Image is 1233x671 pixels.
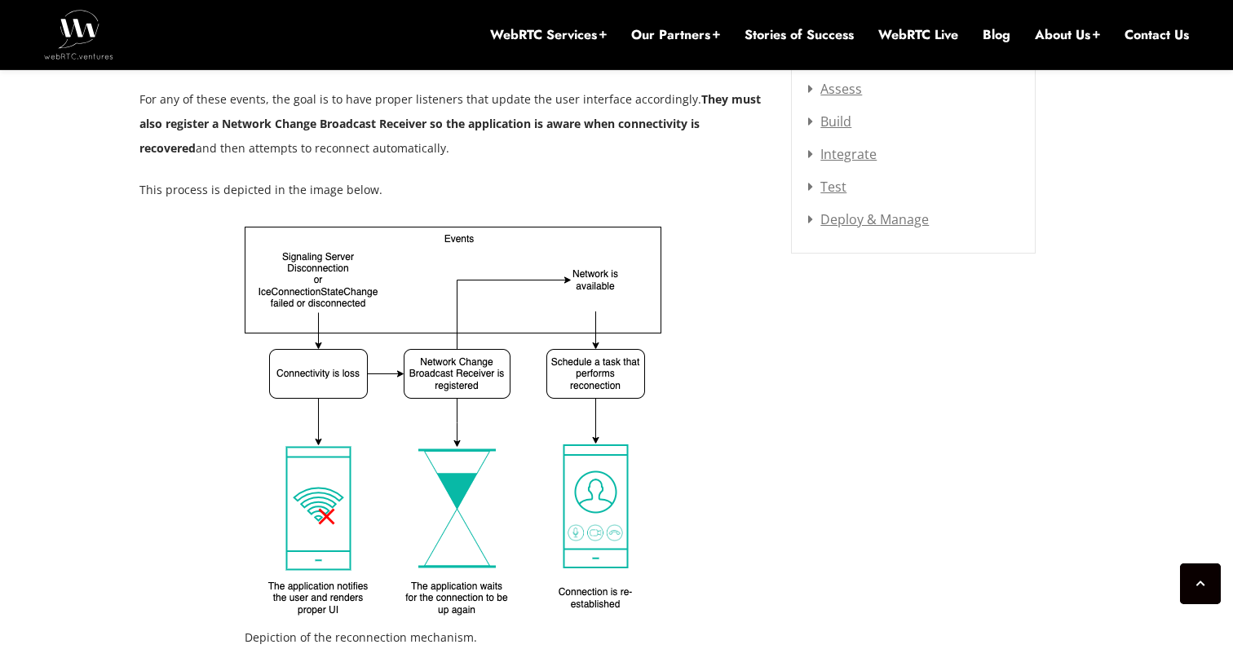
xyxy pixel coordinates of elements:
a: Test [808,178,846,196]
img: WebRTC.ventures [44,10,113,59]
p: This process is depicted in the image below. [139,178,767,202]
a: Our Partners [631,26,720,44]
a: About Us [1035,26,1100,44]
p: For any of these events, the goal is to have proper listeners that update the user interface acco... [139,87,767,161]
a: Integrate [808,145,877,163]
a: Assess [808,80,862,98]
strong: They must also register a Network Change Broadcast Receiver so the application is aware when conn... [139,91,761,156]
a: Build [808,113,851,130]
a: Stories of Success [745,26,854,44]
a: Deploy & Manage [808,210,929,228]
a: Blog [983,26,1010,44]
a: Contact Us [1125,26,1189,44]
a: WebRTC Live [878,26,958,44]
a: WebRTC Services [490,26,607,44]
figcaption: Depiction of the reconnection mechanism. [245,625,661,650]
